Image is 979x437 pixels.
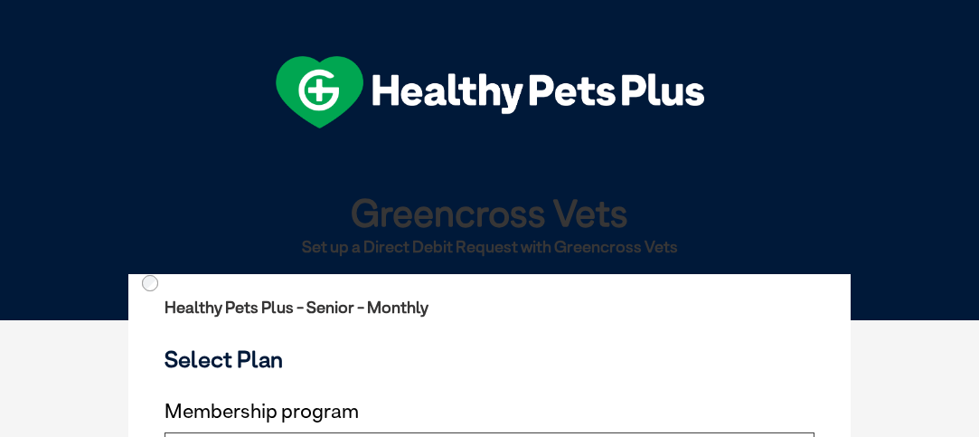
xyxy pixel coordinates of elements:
label: Membership program [165,400,814,423]
h2: Healthy Pets Plus - Senior - Monthly [165,299,814,317]
h2: Set up a Direct Debit Request with Greencross Vets [136,238,843,256]
h3: Select Plan [165,346,814,373]
h1: Greencross Vets [136,192,843,233]
img: hpp-logo-landscape-green-white.png [276,56,704,128]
